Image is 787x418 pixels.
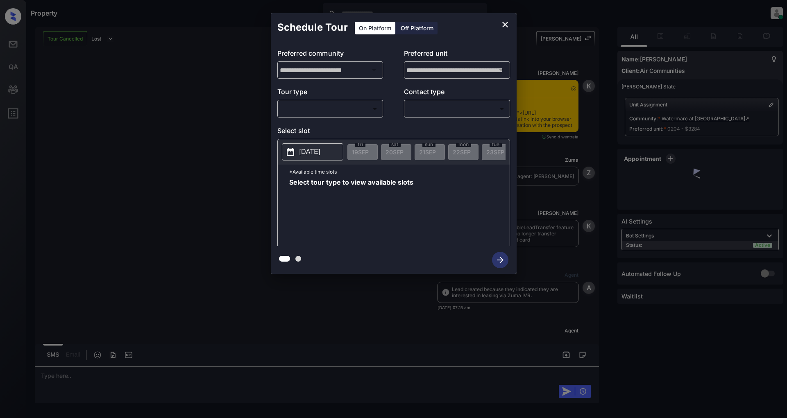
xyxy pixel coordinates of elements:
button: close [497,16,513,33]
h2: Schedule Tour [271,13,354,42]
div: Off Platform [397,22,438,34]
div: On Platform [355,22,395,34]
p: Contact type [404,87,510,100]
p: Preferred unit [404,48,510,61]
p: Preferred community [277,48,383,61]
p: [DATE] [299,147,320,157]
span: Select tour type to view available slots [289,179,413,244]
p: Select slot [277,126,510,139]
p: Tour type [277,87,383,100]
p: *Available time slots [289,165,510,179]
button: [DATE] [282,143,343,160]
